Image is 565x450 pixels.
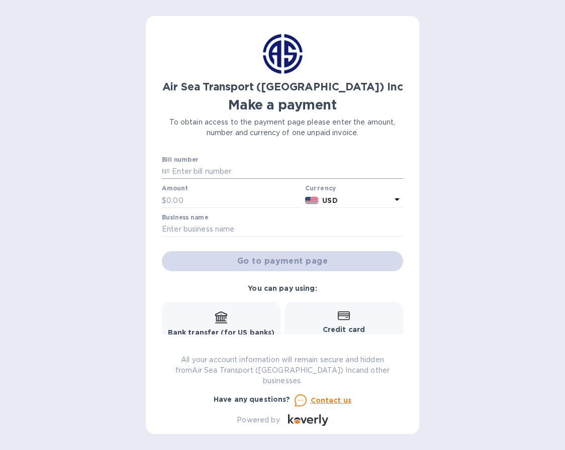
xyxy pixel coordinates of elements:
[162,214,208,220] label: Business name
[322,196,337,204] b: USD
[162,117,403,138] p: To obtain access to the payment page please enter the amount, number and currency of one unpaid i...
[248,284,317,292] b: You can pay using:
[214,395,291,403] b: Have any questions?
[162,80,403,93] b: Air Sea Transport ([GEOGRAPHIC_DATA]) Inc
[162,166,170,177] p: №
[162,222,403,237] input: Enter business name
[170,164,403,179] input: Enter bill number
[305,184,336,192] b: Currency
[162,157,198,163] label: Bill number
[162,195,166,206] p: $
[162,355,403,386] p: All your account information will remain secure and hidden from Air Sea Transport ([GEOGRAPHIC_DA...
[162,97,403,113] h1: Make a payment
[168,328,275,336] b: Bank transfer (for US banks)
[323,325,365,333] b: Credit card
[162,186,187,192] label: Amount
[237,415,279,425] p: Powered by
[311,396,352,404] u: Contact us
[166,193,301,208] input: 0.00
[305,197,319,204] img: USD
